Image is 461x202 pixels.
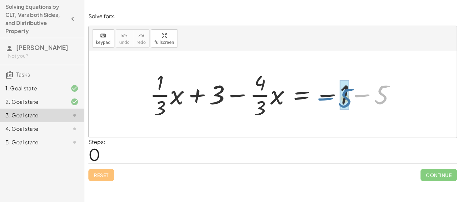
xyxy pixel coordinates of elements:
[5,125,60,133] div: 4. Goal state
[92,29,114,48] button: keyboardkeypad
[71,98,79,106] i: Task finished and correct.
[71,111,79,119] i: Task not started.
[116,29,133,48] button: undoundo
[119,40,130,45] span: undo
[111,12,114,20] span: x
[5,111,60,119] div: 3. Goal state
[88,12,457,20] p: Solve for .
[16,44,68,51] span: [PERSON_NAME]
[100,32,106,40] i: keyboard
[8,53,79,59] div: Not you?
[71,84,79,92] i: Task finished and correct.
[88,144,100,165] span: 0
[155,40,174,45] span: fullscreen
[88,138,105,145] label: Steps:
[5,84,60,92] div: 1. Goal state
[133,29,150,48] button: redoredo
[5,98,60,106] div: 2. Goal state
[71,138,79,146] i: Task not started.
[5,138,60,146] div: 5. Goal state
[137,40,146,45] span: redo
[138,32,144,40] i: redo
[96,40,111,45] span: keypad
[71,125,79,133] i: Task not started.
[151,29,178,48] button: fullscreen
[16,71,30,78] span: Tasks
[5,3,66,35] h4: Solving Equations by CLT, Vars both Sides, and Distributive Property
[121,32,128,40] i: undo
